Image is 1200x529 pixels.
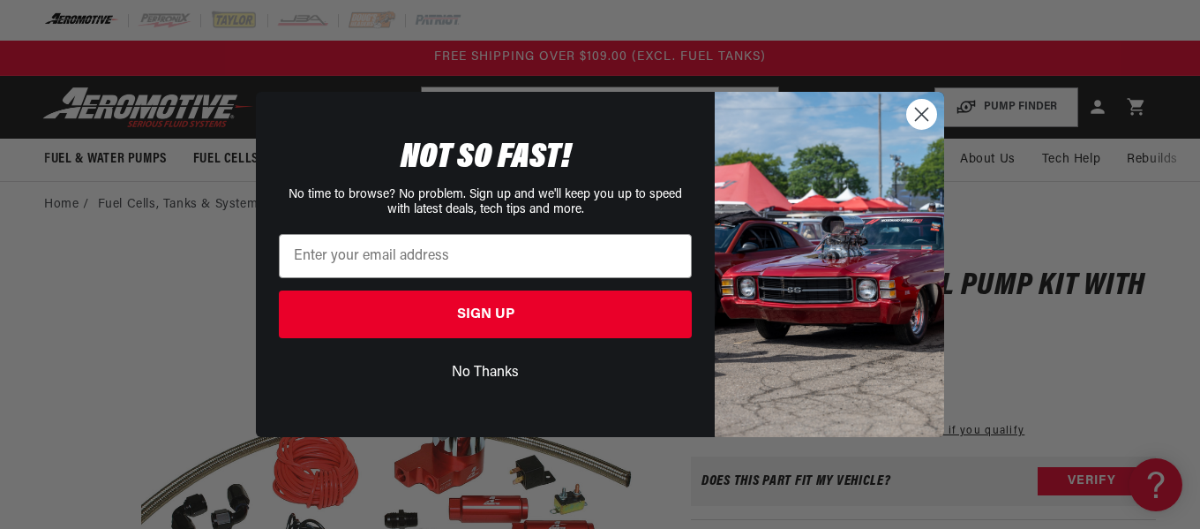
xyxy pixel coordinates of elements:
button: No Thanks [279,356,692,389]
span: No time to browse? No problem. Sign up and we'll keep you up to speed with latest deals, tech tip... [289,188,682,216]
span: NOT SO FAST! [401,140,571,176]
button: SIGN UP [279,291,692,338]
input: Enter your email address [279,234,692,278]
img: 85cdd541-2605-488b-b08c-a5ee7b438a35.jpeg [715,92,944,436]
button: Close dialog [906,99,937,130]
